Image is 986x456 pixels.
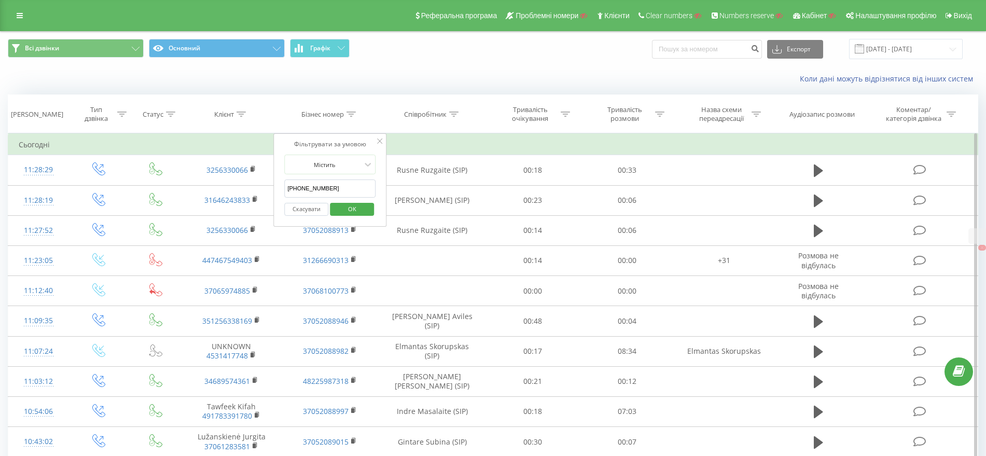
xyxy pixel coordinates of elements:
[580,215,675,245] td: 00:06
[78,105,115,123] div: Тип дзвінка
[338,201,367,217] span: OK
[503,105,558,123] div: Тривалість очікування
[11,110,63,119] div: [PERSON_NAME]
[19,402,58,422] div: 10:54:06
[310,45,330,52] span: Графік
[303,346,349,356] a: 37052088982
[580,306,675,336] td: 00:04
[25,44,59,52] span: Всі дзвінки
[883,105,944,123] div: Коментар/категорія дзвінка
[485,155,580,185] td: 00:18
[379,185,485,215] td: [PERSON_NAME] (SIP)
[8,134,978,155] td: Сьогодні
[379,215,485,245] td: Rusne Ruzgaite (SIP)
[284,179,376,198] input: Введіть значення
[19,341,58,362] div: 11:07:24
[978,245,986,251] button: X
[485,306,580,336] td: 00:48
[485,215,580,245] td: 00:14
[204,376,250,386] a: 34689574361
[202,255,252,265] a: 447467549403
[303,316,349,326] a: 37052088946
[19,220,58,241] div: 11:27:52
[580,155,675,185] td: 00:33
[580,396,675,426] td: 07:03
[379,396,485,426] td: Indre Masalaite (SIP)
[290,39,350,58] button: Графік
[19,160,58,180] div: 11:28:29
[303,255,349,265] a: 31266690313
[19,432,58,452] div: 10:43:02
[646,11,692,20] span: Clear numbers
[604,11,630,20] span: Клієнти
[652,40,762,59] input: Пошук за номером
[798,281,839,300] span: Розмова не відбулась
[379,366,485,396] td: [PERSON_NAME] [PERSON_NAME] (SIP)
[303,286,349,296] a: 37068100773
[19,251,58,271] div: 11:23:05
[284,139,376,149] div: Фільтрувати за умовою
[485,336,580,366] td: 00:17
[303,225,349,235] a: 37052088913
[204,195,250,205] a: 31646243833
[789,110,855,119] div: Аудіозапис розмови
[330,203,374,216] button: OK
[214,110,234,119] div: Клієнт
[693,105,749,123] div: Назва схеми переадресації
[798,251,839,270] span: Розмова не відбулась
[8,39,144,58] button: Всі дзвінки
[284,203,328,216] button: Скасувати
[19,190,58,211] div: 11:28:19
[379,306,485,336] td: [PERSON_NAME] Aviles (SIP)
[303,376,349,386] a: 48225987318
[580,276,675,306] td: 00:00
[204,286,250,296] a: 37065974885
[485,396,580,426] td: 00:18
[719,11,774,20] span: Numbers reserve
[675,336,773,366] td: Elmantas Skorupskas
[954,11,972,20] span: Вихід
[19,311,58,331] div: 11:09:35
[143,110,163,119] div: Статус
[182,396,281,426] td: Tawfeek Kifah
[675,245,773,275] td: +31
[516,11,578,20] span: Проблемні номери
[303,406,349,416] a: 37052088997
[379,336,485,366] td: Elmantas Skorupskas (SIP)
[580,336,675,366] td: 08:34
[19,371,58,392] div: 11:03:12
[404,110,447,119] div: Співробітник
[580,245,675,275] td: 00:00
[802,11,827,20] span: Кабінет
[767,40,823,59] button: Експорт
[202,316,252,326] a: 351256338169
[580,366,675,396] td: 00:12
[206,165,248,175] a: 3256330066
[379,155,485,185] td: Rusne Ruzgaite (SIP)
[19,281,58,301] div: 11:12:40
[485,366,580,396] td: 00:21
[206,351,248,361] a: 4531417748
[206,225,248,235] a: 3256330066
[182,336,281,366] td: UNKNOWN
[202,411,252,421] a: 491783391780
[301,110,344,119] div: Бізнес номер
[204,441,250,451] a: 37061283581
[485,245,580,275] td: 00:14
[149,39,285,58] button: Основний
[485,185,580,215] td: 00:23
[421,11,497,20] span: Реферальна програма
[580,185,675,215] td: 00:06
[800,74,978,84] a: Коли дані можуть відрізнятися вiд інших систем
[303,437,349,447] a: 37052089015
[855,11,936,20] span: Налаштування профілю
[597,105,652,123] div: Тривалість розмови
[485,276,580,306] td: 00:00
